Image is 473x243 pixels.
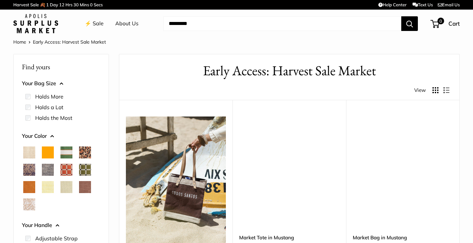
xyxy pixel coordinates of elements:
[13,39,26,45] a: Home
[23,198,35,210] button: White Porcelain
[115,19,139,29] a: About Us
[79,146,91,158] button: Cheetah
[60,181,72,193] button: Mint Sorbet
[22,60,100,73] p: Find yours
[60,146,72,158] button: Court Green
[13,14,58,33] img: Apolis: Surplus Market
[33,39,106,45] span: Early Access: Harvest Sale Market
[13,38,106,46] nav: Breadcrumb
[239,117,339,217] a: Market Tote in MustangMarket Tote in Mustang
[79,164,91,176] button: Chenille Window Sage
[438,2,460,7] a: Email Us
[59,2,64,7] span: 12
[90,2,93,7] span: 0
[448,20,460,27] span: Cart
[46,2,49,7] span: 1
[65,2,72,7] span: Hrs
[94,2,103,7] span: Secs
[23,146,35,158] button: Natural
[42,146,54,158] button: Orange
[431,18,460,29] a: 0 Cart
[85,19,104,29] a: ⚡️ Sale
[23,164,35,176] button: Blue Porcelain
[437,18,444,24] span: 0
[35,93,63,101] label: Holds More
[353,117,453,217] a: Market Bag in MustangMarket Bag in Mustang
[401,16,418,31] button: Search
[414,86,426,95] span: View
[129,61,449,81] h1: Early Access: Harvest Sale Market
[50,2,58,7] span: Day
[443,87,449,93] button: Display products as list
[35,114,72,122] label: Holds the Most
[35,103,63,111] label: Holds a Lot
[80,2,89,7] span: Mins
[22,220,100,230] button: Your Handle
[60,164,72,176] button: Chenille Window Brick
[239,234,339,241] a: Market Tote in Mustang
[432,87,438,93] button: Display products as grid
[23,181,35,193] button: Cognac
[42,164,54,176] button: Chambray
[73,2,79,7] span: 30
[353,234,453,241] a: Market Bag in Mustang
[413,2,433,7] a: Text Us
[22,79,100,89] button: Your Bag Size
[42,181,54,193] button: Daisy
[79,181,91,193] button: Mustang
[22,131,100,141] button: Your Color
[163,16,401,31] input: Search...
[35,234,78,242] label: Adjustable Strap
[378,2,407,7] a: Help Center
